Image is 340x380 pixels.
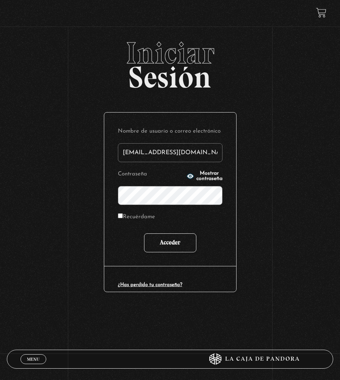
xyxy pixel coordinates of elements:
[118,126,222,137] label: Nombre de usuario o correo electrónico
[25,363,42,369] span: Cerrar
[144,233,196,252] input: Acceder
[118,282,182,287] a: ¿Has perdido tu contraseña?
[7,38,333,86] h2: Sesión
[7,38,333,68] span: Iniciar
[118,213,123,218] input: Recuérdame
[196,171,222,181] span: Mostrar contraseña
[316,8,326,18] a: View your shopping cart
[118,212,155,223] label: Recuérdame
[27,357,39,361] span: Menu
[186,171,222,181] button: Mostrar contraseña
[118,169,184,180] label: Contraseña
